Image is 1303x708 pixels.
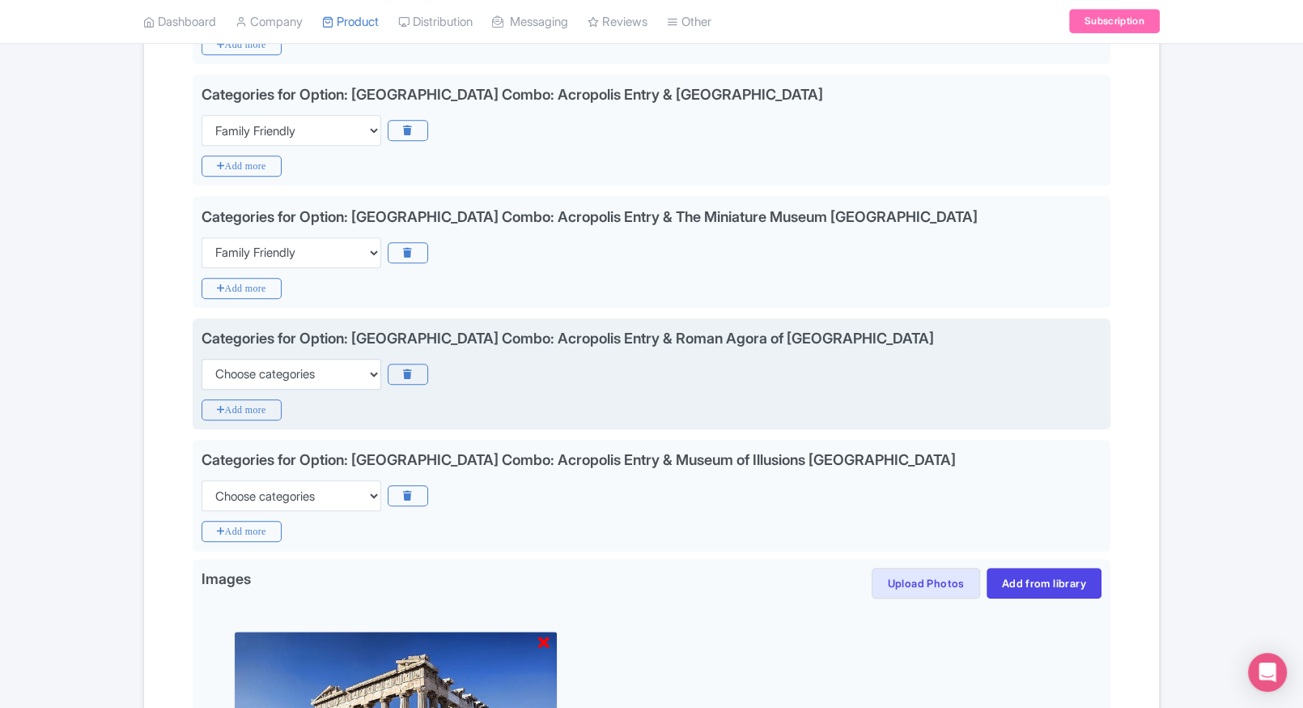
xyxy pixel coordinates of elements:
span: Images [202,568,251,594]
a: Add from library [987,568,1101,599]
div: Categories for Option: [GEOGRAPHIC_DATA] Combo: Acropolis Entry & [GEOGRAPHIC_DATA] [202,86,823,103]
div: Open Intercom Messenger [1248,653,1287,692]
button: Upload Photos [872,568,979,599]
a: Subscription [1069,10,1160,34]
div: Categories for Option: [GEOGRAPHIC_DATA] Combo: Acropolis Entry & Museum of Illusions [GEOGRAPHIC... [202,451,956,468]
div: Categories for Option: [GEOGRAPHIC_DATA] Combo: Acropolis Entry & The Miniature Museum [GEOGRAPHI... [202,208,978,225]
i: Add more [202,278,282,299]
i: Add more [202,34,282,55]
i: Add more [202,521,282,542]
i: Add more [202,156,282,177]
i: Add more [202,399,282,420]
div: Categories for Option: [GEOGRAPHIC_DATA] Combo: Acropolis Entry & Roman Agora of [GEOGRAPHIC_DATA] [202,330,934,347]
